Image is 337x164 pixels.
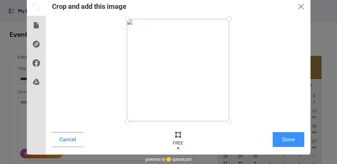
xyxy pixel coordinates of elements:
[27,54,46,73] div: Facebook
[27,35,46,54] div: Direct Link
[145,155,192,164] div: powered by
[27,73,46,91] div: Google Drive
[52,132,84,147] button: Cancel
[27,16,46,35] div: Local Files
[52,3,126,10] div: Crop and add this image
[166,157,192,162] a: uploadcare
[273,132,304,147] button: Done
